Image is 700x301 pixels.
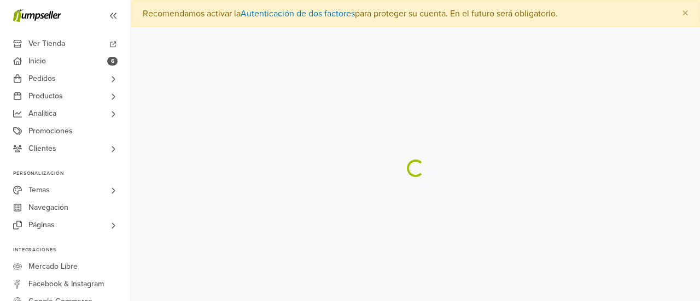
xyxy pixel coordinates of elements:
span: Ver Tienda [28,35,65,52]
span: Páginas [28,216,55,234]
p: Personalización [13,170,131,177]
span: × [682,5,689,21]
span: Clientes [28,140,56,157]
span: Temas [28,181,50,199]
span: 6 [107,57,118,66]
span: Pedidos [28,70,56,87]
a: Autenticación de dos factores [241,8,355,19]
span: Productos [28,87,63,105]
span: Analítica [28,105,56,122]
span: Inicio [28,52,46,70]
span: Navegación [28,199,68,216]
span: Facebook & Instagram [28,275,104,293]
span: Promociones [28,122,73,140]
button: Close [671,1,699,27]
p: Integraciones [13,247,131,253]
span: Mercado Libre [28,258,78,275]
